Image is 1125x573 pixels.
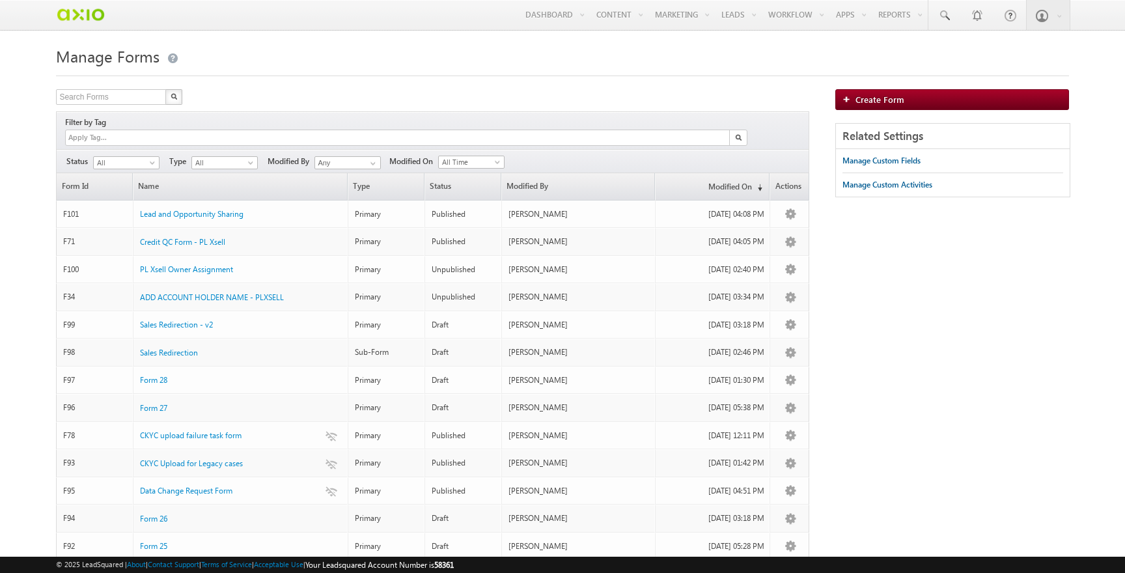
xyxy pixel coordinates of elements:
div: Draft [432,319,495,331]
div: Primary [355,457,419,469]
span: Type [348,173,424,200]
div: Published [432,485,495,497]
div: Primary [355,291,419,303]
div: [PERSON_NAME] [508,208,649,220]
span: Sales Redirection - v2 [140,320,213,329]
span: Modified By [268,156,314,167]
div: Draft [432,346,495,358]
span: PL Xsell Owner Assignment [140,264,233,274]
span: Manage Forms [56,46,160,66]
span: Status [66,156,93,167]
input: Apply Tag... [67,132,145,143]
a: Form Id [57,173,132,200]
div: F98 [63,346,127,358]
div: Sub-Form [355,346,419,358]
a: Form 27 [140,402,167,414]
div: F97 [63,374,127,386]
div: Primary [355,374,419,386]
img: Search [171,93,177,100]
span: All [94,157,156,169]
div: F93 [63,457,127,469]
div: [PERSON_NAME] [508,374,649,386]
a: All [93,156,160,169]
a: CKYC Upload for Legacy cases [140,458,243,469]
a: All [191,156,258,169]
div: Published [432,208,495,220]
span: All Time [439,156,501,168]
div: Primary [355,485,419,497]
a: ADD ACCOUNT HOLDER NAME - PLXSELL [140,292,284,303]
span: Form 26 [140,514,167,524]
div: Related Settings [836,124,1070,149]
a: Form 25 [140,540,167,552]
div: [DATE] 05:28 PM [662,540,764,552]
span: ADD ACCOUNT HOLDER NAME - PLXSELL [140,292,284,302]
span: CKYC upload failure task form [140,430,242,440]
span: Lead and Opportunity Sharing [140,209,243,219]
div: [PERSON_NAME] [508,291,649,303]
img: Custom Logo [56,3,105,26]
div: Published [432,457,495,469]
a: CKYC upload failure task form [140,430,242,441]
div: [DATE] 03:18 PM [662,512,764,524]
span: Credit QC Form - PL Xsell [140,237,225,247]
a: PL Xsell Owner Assignment [140,264,233,275]
div: Manage Custom Activities [842,179,932,191]
span: © 2025 LeadSquared | | | | | [56,559,454,571]
a: Contact Support [148,560,199,568]
div: [PERSON_NAME] [508,264,649,275]
div: F101 [63,208,127,220]
input: Type to Search [314,156,381,169]
a: Terms of Service [201,560,252,568]
div: F96 [63,402,127,413]
div: F34 [63,291,127,303]
span: Sales Redirection [140,348,198,357]
div: [DATE] 02:46 PM [662,346,764,358]
div: Unpublished [432,291,495,303]
div: Draft [432,374,495,386]
div: Unpublished [432,264,495,275]
a: Show All Items [363,157,380,170]
span: All [192,157,254,169]
div: [PERSON_NAME] [508,319,649,331]
div: Primary [355,540,419,552]
div: F100 [63,264,127,275]
div: [PERSON_NAME] [508,457,649,469]
div: Primary [355,430,419,441]
span: (sorted descending) [752,182,762,193]
span: Create Form [855,94,904,105]
span: Form 25 [140,541,167,551]
a: All Time [438,156,505,169]
a: Form 26 [140,513,167,525]
a: Manage Custom Activities [842,173,932,197]
span: 58361 [434,560,454,570]
a: Acceptable Use [254,560,303,568]
span: Data Change Request Form [140,486,232,496]
div: Draft [432,402,495,413]
div: Primary [355,319,419,331]
span: Form 27 [140,403,167,413]
div: [DATE] 04:08 PM [662,208,764,220]
a: Manage Custom Fields [842,149,921,173]
div: [DATE] 03:34 PM [662,291,764,303]
a: Modified By [502,173,654,200]
div: F92 [63,540,127,552]
div: F99 [63,319,127,331]
span: Form 28 [140,375,167,385]
div: [PERSON_NAME] [508,540,649,552]
div: F94 [63,512,127,524]
span: Modified On [389,156,438,167]
div: [PERSON_NAME] [508,236,649,247]
div: [DATE] 03:18 PM [662,319,764,331]
div: F95 [63,485,127,497]
div: [DATE] 04:05 PM [662,236,764,247]
span: CKYC Upload for Legacy cases [140,458,243,468]
div: [PERSON_NAME] [508,485,649,497]
a: About [127,560,146,568]
div: Draft [432,540,495,552]
div: [DATE] 01:30 PM [662,374,764,386]
div: Primary [355,512,419,524]
a: Name [133,173,347,200]
div: Manage Custom Fields [842,155,921,167]
span: Actions [770,173,808,200]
